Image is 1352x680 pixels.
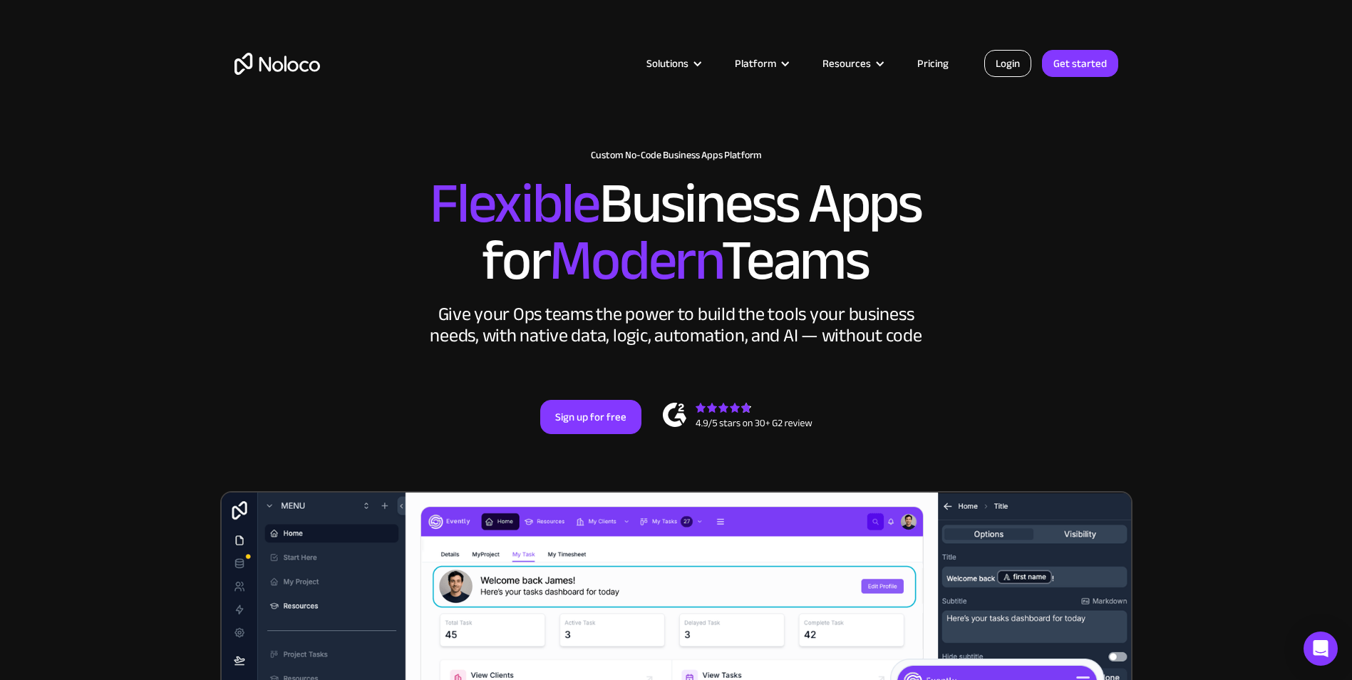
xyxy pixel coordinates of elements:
a: Pricing [899,54,966,73]
span: Flexible [430,150,599,257]
a: home [234,53,320,75]
div: Solutions [646,54,688,73]
span: Modern [549,207,721,314]
div: Solutions [629,54,717,73]
div: Open Intercom Messenger [1304,632,1338,666]
div: Platform [735,54,776,73]
div: Give your Ops teams the power to build the tools your business needs, with native data, logic, au... [427,304,926,346]
a: Sign up for free [540,400,641,434]
h2: Business Apps for Teams [234,175,1118,289]
a: Get started [1042,50,1118,77]
div: Resources [822,54,871,73]
div: Resources [805,54,899,73]
h1: Custom No-Code Business Apps Platform [234,150,1118,161]
a: Login [984,50,1031,77]
div: Platform [717,54,805,73]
